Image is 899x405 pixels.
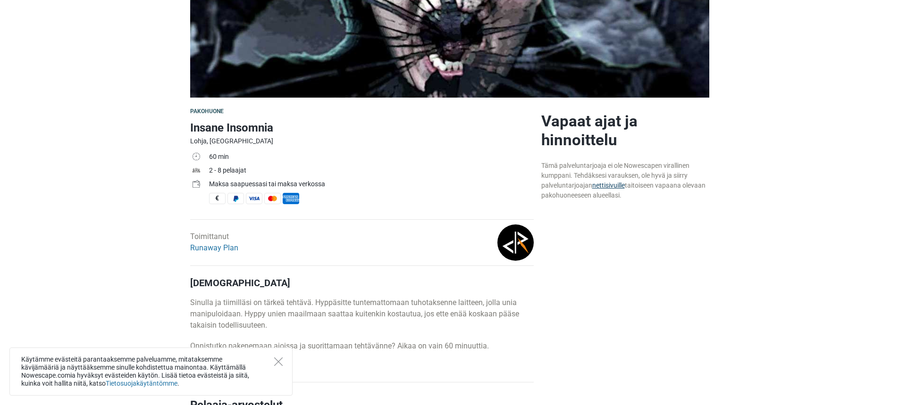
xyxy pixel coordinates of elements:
span: MasterCard [264,193,281,204]
div: Toimittanut [190,231,238,254]
span: Käteinen [209,193,226,204]
img: 10a5ab2db37feedfl.png [497,224,534,261]
p: Sinulla ja tiimilläsi on tärkeä tehtävä. Hyppäsitte tuntemattomaan tuhotaksenne laitteen, jolla u... [190,297,534,331]
h2: Vapaat ajat ja hinnoittelu [541,112,709,149]
div: Maksa saapuessasi tai maksa verkossa [209,179,534,189]
p: Ikäsuositus 15+ [190,361,534,372]
a: Tietosuojakäytäntömme [106,380,177,387]
div: Lohja, [GEOGRAPHIC_DATA] [190,136,534,146]
button: Close [274,357,283,366]
td: 60 min [209,151,534,165]
h4: [DEMOGRAPHIC_DATA] [190,277,534,289]
div: Käytämme evästeitä parantaaksemme palveluamme, mitataksemme kävijämääriä ja näyttääksemme sinulle... [9,347,293,396]
span: Visa [246,193,262,204]
td: 2 - 8 pelaajat [209,165,534,178]
span: Pakohuone [190,108,224,115]
span: American Express [283,193,299,204]
p: Onnistutko pakenemaan ajoissa ja suorittamaan tehtävänne? Aikaa on vain 60 minuuttia. [190,340,534,352]
a: nettisivuille [592,182,625,189]
div: Tämä palveluntarjoaja ei ole Nowescapen virallinen kumppani. Tehdäksesi varauksen, ole hyvä ja si... [541,161,709,200]
a: Runaway Plan [190,243,238,252]
span: PayPal [227,193,244,204]
h1: Insane Insomnia [190,119,534,136]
